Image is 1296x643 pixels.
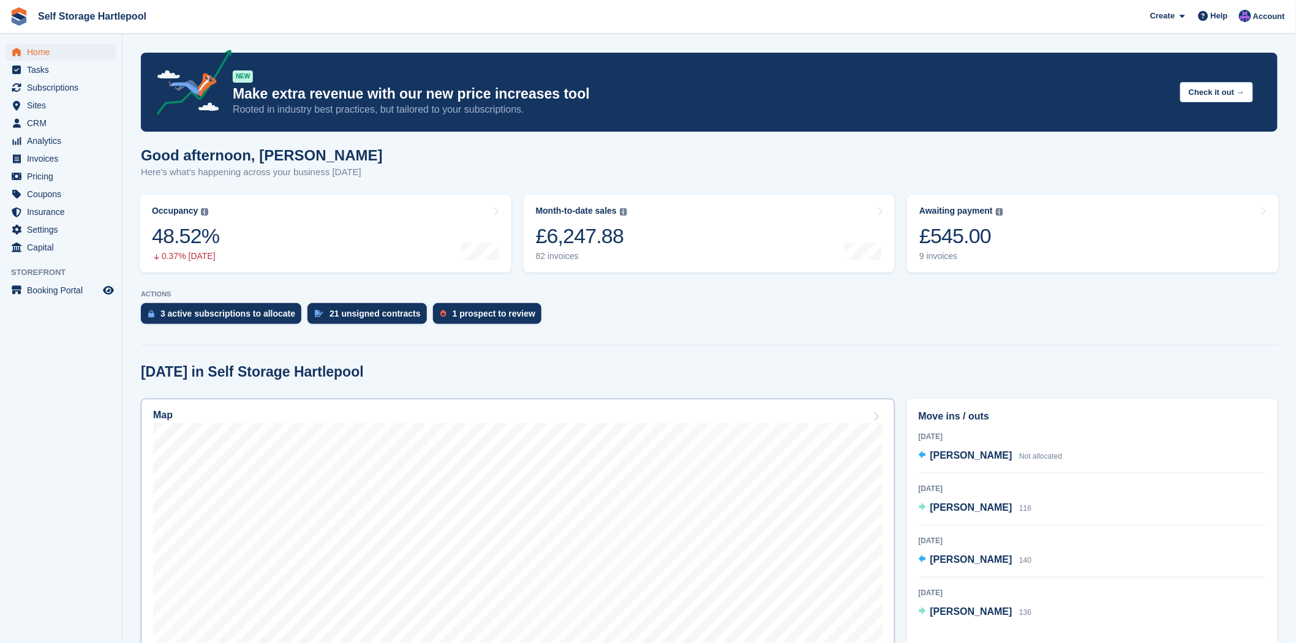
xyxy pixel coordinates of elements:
[233,85,1170,103] p: Make extra revenue with our new price increases tool
[315,310,323,317] img: contract_signature_icon-13c848040528278c33f63329250d36e43548de30e8caae1d1a13099fd9432cc5.svg
[6,282,116,299] a: menu
[930,450,1012,461] span: [PERSON_NAME]
[27,282,100,299] span: Booking Portal
[930,502,1012,513] span: [PERSON_NAME]
[141,303,307,330] a: 3 active subscriptions to allocate
[27,132,100,149] span: Analytics
[996,208,1003,216] img: icon-info-grey-7440780725fd019a000dd9b08b2336e03edf1995a4989e88bcd33f0948082b44.svg
[919,535,1266,546] div: [DATE]
[27,186,100,203] span: Coupons
[919,587,1266,598] div: [DATE]
[6,132,116,149] a: menu
[6,79,116,96] a: menu
[6,168,116,185] a: menu
[453,309,535,318] div: 1 prospect to review
[141,147,383,164] h1: Good afternoon, [PERSON_NAME]
[1211,10,1228,22] span: Help
[27,79,100,96] span: Subscriptions
[148,310,154,318] img: active_subscription_to_allocate_icon-d502201f5373d7db506a760aba3b589e785aa758c864c3986d89f69b8ff3...
[201,208,208,216] img: icon-info-grey-7440780725fd019a000dd9b08b2336e03edf1995a4989e88bcd33f0948082b44.svg
[233,103,1170,116] p: Rooted in industry best practices, but tailored to your subscriptions.
[27,239,100,256] span: Capital
[620,208,627,216] img: icon-info-grey-7440780725fd019a000dd9b08b2336e03edf1995a4989e88bcd33f0948082b44.svg
[919,224,1003,249] div: £545.00
[919,409,1266,424] h2: Move ins / outs
[433,303,548,330] a: 1 prospect to review
[27,221,100,238] span: Settings
[140,195,511,273] a: Occupancy 48.52% 0.37% [DATE]
[919,431,1266,442] div: [DATE]
[1019,452,1062,461] span: Not allocated
[930,554,1012,565] span: [PERSON_NAME]
[141,364,364,380] h2: [DATE] in Self Storage Hartlepool
[907,195,1279,273] a: Awaiting payment £545.00 9 invoices
[330,309,421,318] div: 21 unsigned contracts
[153,410,173,421] h2: Map
[27,150,100,167] span: Invoices
[141,290,1278,298] p: ACTIONS
[536,224,627,249] div: £6,247.88
[11,266,122,279] span: Storefront
[919,552,1032,568] a: [PERSON_NAME] 140
[1019,504,1031,513] span: 116
[440,310,446,317] img: prospect-51fa495bee0391a8d652442698ab0144808aea92771e9ea1ae160a38d050c398.svg
[1019,556,1031,565] span: 140
[233,70,253,83] div: NEW
[536,206,617,216] div: Month-to-date sales
[27,61,100,78] span: Tasks
[146,50,232,119] img: price-adjustments-announcement-icon-8257ccfd72463d97f412b2fc003d46551f7dbcb40ab6d574587a9cd5c0d94...
[1180,82,1253,102] button: Check it out →
[919,251,1003,261] div: 9 invoices
[152,206,198,216] div: Occupancy
[1019,608,1031,617] span: 136
[6,186,116,203] a: menu
[536,251,627,261] div: 82 invoices
[919,500,1032,516] a: [PERSON_NAME] 116
[27,115,100,132] span: CRM
[930,606,1012,617] span: [PERSON_NAME]
[6,43,116,61] a: menu
[160,309,295,318] div: 3 active subscriptions to allocate
[1253,10,1285,23] span: Account
[33,6,151,26] a: Self Storage Hartlepool
[6,203,116,220] a: menu
[27,168,100,185] span: Pricing
[307,303,433,330] a: 21 unsigned contracts
[6,239,116,256] a: menu
[101,283,116,298] a: Preview store
[919,483,1266,494] div: [DATE]
[27,97,100,114] span: Sites
[919,206,993,216] div: Awaiting payment
[152,251,219,261] div: 0.37% [DATE]
[6,61,116,78] a: menu
[27,43,100,61] span: Home
[6,115,116,132] a: menu
[6,221,116,238] a: menu
[141,165,383,179] p: Here's what's happening across your business [DATE]
[6,97,116,114] a: menu
[10,7,28,26] img: stora-icon-8386f47178a22dfd0bd8f6a31ec36ba5ce8667c1dd55bd0f319d3a0aa187defe.svg
[1239,10,1251,22] img: Sean Wood
[524,195,895,273] a: Month-to-date sales £6,247.88 82 invoices
[6,150,116,167] a: menu
[919,604,1032,620] a: [PERSON_NAME] 136
[1150,10,1175,22] span: Create
[919,448,1063,464] a: [PERSON_NAME] Not allocated
[152,224,219,249] div: 48.52%
[27,203,100,220] span: Insurance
